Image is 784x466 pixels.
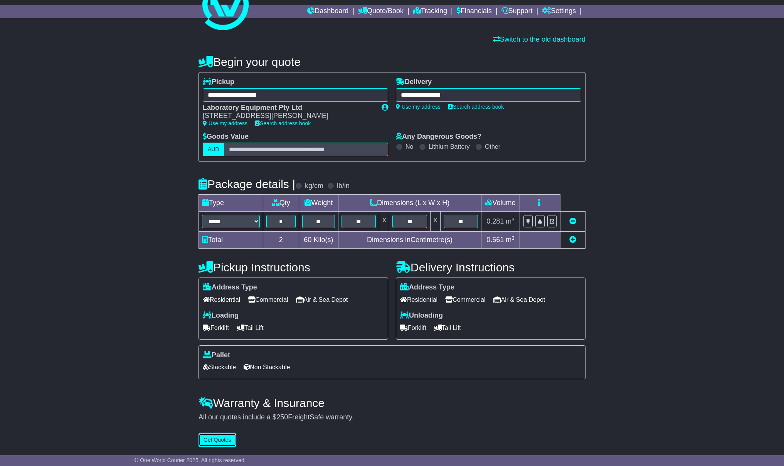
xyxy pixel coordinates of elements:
td: x [379,212,389,232]
label: Goods Value [203,133,249,141]
label: Pallet [203,351,230,360]
label: Any Dangerous Goods? [396,133,481,141]
a: Support [501,5,533,18]
h4: Warranty & Insurance [199,397,585,409]
span: 0.281 [486,217,504,225]
span: Forklift [400,322,426,334]
a: Switch to the old dashboard [493,35,585,43]
a: Use my address [396,104,441,110]
a: Financials [457,5,492,18]
span: Residential [203,294,240,306]
label: kg/cm [305,182,323,190]
h4: Pickup Instructions [199,261,388,274]
h4: Delivery Instructions [396,261,585,274]
a: Add new item [569,236,576,244]
td: Weight [299,195,338,212]
a: Remove this item [569,217,576,225]
td: Type [199,195,263,212]
span: 250 [276,413,288,421]
a: Tracking [413,5,447,18]
span: m [506,217,515,225]
label: Unloading [400,311,443,320]
label: Other [485,143,500,150]
span: Tail Lift [237,322,264,334]
a: Search address book [255,120,311,126]
label: AUD [203,143,224,156]
a: Settings [542,5,576,18]
span: Stackable [203,361,236,373]
h4: Begin your quote [199,56,585,68]
span: m [506,236,515,244]
a: Quote/Book [358,5,404,18]
div: Laboratory Equipment Pty Ltd [203,104,374,112]
label: Address Type [203,283,257,292]
sup: 3 [511,235,515,241]
label: Loading [203,311,239,320]
span: © One World Courier 2025. All rights reserved. [135,457,246,463]
label: No [405,143,413,150]
div: All our quotes include a $ FreightSafe warranty. [199,413,585,422]
td: Dimensions (L x W x H) [338,195,481,212]
span: Residential [400,294,437,306]
td: x [430,212,440,232]
span: Air & Sea Depot [296,294,348,306]
td: Total [199,232,263,249]
a: Search address book [448,104,504,110]
label: Address Type [400,283,454,292]
span: Commercial [248,294,288,306]
a: Dashboard [307,5,348,18]
span: 0.561 [486,236,504,244]
span: 60 [304,236,311,244]
label: Delivery [396,78,432,86]
td: Volume [481,195,520,212]
td: Qty [263,195,299,212]
span: Commercial [445,294,485,306]
label: Lithium Battery [429,143,470,150]
label: Pickup [203,78,234,86]
span: Air & Sea Depot [493,294,545,306]
h4: Package details | [199,178,295,190]
td: Kilo(s) [299,232,338,249]
span: Tail Lift [434,322,461,334]
a: Use my address [203,120,247,126]
td: 2 [263,232,299,249]
button: Get Quotes [199,433,236,447]
span: Non Stackable [244,361,290,373]
label: lb/in [337,182,350,190]
span: Forklift [203,322,229,334]
sup: 3 [511,217,515,222]
td: Dimensions in Centimetre(s) [338,232,481,249]
div: [STREET_ADDRESS][PERSON_NAME] [203,112,374,120]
